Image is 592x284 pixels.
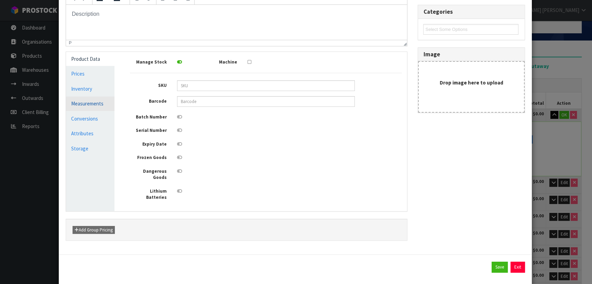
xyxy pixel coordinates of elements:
h3: Categories [423,9,519,15]
label: SKU [125,80,172,89]
input: SKU [177,80,355,91]
a: Inventory [66,82,114,96]
div: p [69,41,72,45]
button: Add Group Pricing [73,226,115,234]
label: Manage Stock [125,57,172,66]
a: Prices [66,67,114,81]
button: Save [492,262,508,273]
a: Measurements [66,96,114,111]
h3: Image [423,51,519,58]
iframe: Rich Text Area. Press ALT-0 for help. [66,5,407,40]
label: Dangerous Goods [125,166,172,181]
label: Serial Number [125,125,172,134]
strong: Drop image here to upload [440,79,503,86]
button: Exit [511,262,525,273]
label: Batch Number [125,112,172,121]
a: Storage [66,141,114,156]
label: Expiry Date [125,139,172,148]
label: Barcode [125,96,172,105]
a: Product Data [66,52,114,66]
a: Conversions [66,112,114,126]
label: Lithium Batteries [125,186,172,201]
label: Frozen Goods [125,152,172,161]
label: Machine [195,57,242,66]
div: Resize [402,40,407,46]
input: Barcode [177,96,355,107]
a: Attributes [66,126,114,140]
